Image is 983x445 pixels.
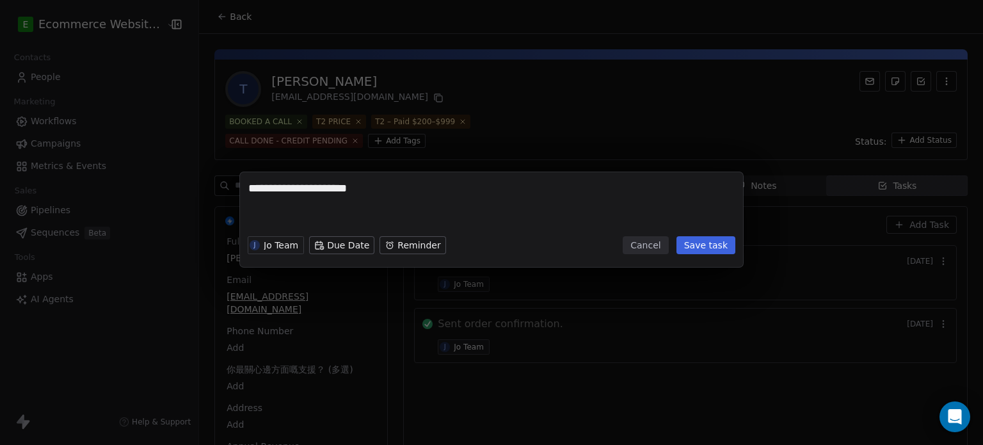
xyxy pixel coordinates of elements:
[623,236,668,254] button: Cancel
[264,241,298,250] div: Jo Team
[327,239,369,252] span: Due Date
[676,236,735,254] button: Save task
[309,236,374,254] button: Due Date
[380,236,445,254] button: Reminder
[254,240,256,250] div: J
[397,239,440,252] span: Reminder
